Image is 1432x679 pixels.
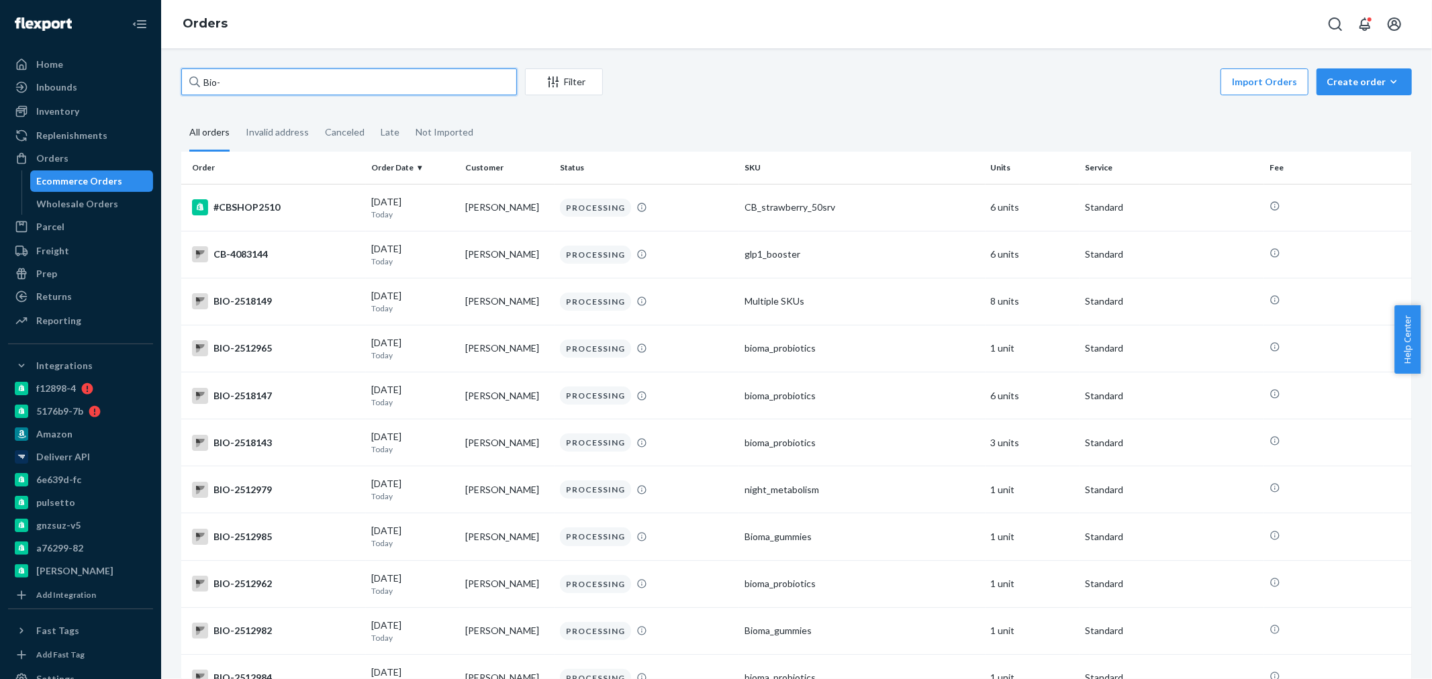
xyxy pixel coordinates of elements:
td: 6 units [986,184,1080,231]
div: 5176b9-7b [36,405,83,418]
button: Help Center [1394,305,1421,374]
p: Standard [1085,201,1259,214]
button: Import Orders [1221,68,1308,95]
div: CB_strawberry_50srv [745,201,980,214]
a: Home [8,54,153,75]
p: Today [371,443,455,455]
th: Order [181,152,366,184]
div: Late [381,115,399,150]
th: Fee [1264,152,1412,184]
div: [DATE] [371,430,455,455]
div: BIO-2512965 [192,340,361,356]
div: Add Integration [36,589,96,600]
a: a76299-82 [8,537,153,559]
div: PROCESSING [560,622,631,640]
a: Ecommerce Orders [30,170,154,192]
p: Today [371,537,455,549]
div: Amazon [36,427,73,441]
th: Order Date [366,152,461,184]
div: PROCESSING [560,480,631,499]
div: CB-4083144 [192,246,361,262]
img: Flexport logo [15,17,72,31]
div: bioma_probiotics [745,577,980,590]
p: Today [371,397,455,408]
a: pulsetto [8,492,153,513]
p: Standard [1085,577,1259,590]
div: Parcel [36,220,64,233]
div: [DATE] [371,477,455,502]
div: Create order [1327,75,1402,89]
div: #CBSHOP2510 [192,199,361,215]
div: PROCESSING [560,386,631,405]
td: [PERSON_NAME] [460,325,555,372]
div: Add Fast Tag [36,649,85,660]
div: Deliverr API [36,450,90,464]
p: Standard [1085,436,1259,450]
div: Invalid address [246,115,309,150]
div: Not Imported [416,115,473,150]
button: Integrations [8,355,153,376]
a: Inventory [8,101,153,122]
button: Open account menu [1381,11,1408,38]
a: gnzsuz-v5 [8,515,153,536]
div: [DATE] [371,336,455,361]
div: Canceled [325,115,365,150]
div: Filter [526,75,602,89]
p: Today [371,303,455,314]
p: Standard [1085,248,1259,261]
div: glp1_booster [745,248,980,261]
div: Home [36,58,63,71]
div: [DATE] [371,619,455,643]
div: [DATE] [371,572,455,596]
div: bioma_probiotics [745,436,980,450]
div: Orders [36,152,68,165]
p: Standard [1085,389,1259,403]
a: Orders [8,148,153,169]
td: [PERSON_NAME] [460,560,555,607]
th: Units [986,152,1080,184]
div: [DATE] [371,289,455,314]
div: Inbounds [36,81,77,94]
div: BIO-2518149 [192,293,361,309]
p: Today [371,209,455,220]
a: Inbounds [8,76,153,98]
p: Standard [1085,530,1259,543]
div: PROCESSING [560,293,631,311]
div: BIO-2518147 [192,388,361,404]
div: bioma_probiotics [745,389,980,403]
td: 8 units [986,278,1080,325]
p: Standard [1085,342,1259,355]
th: Status [555,152,739,184]
td: [PERSON_NAME] [460,513,555,560]
a: Orders [183,16,228,31]
div: Inventory [36,105,79,118]
div: Reporting [36,314,81,327]
button: Open notifications [1351,11,1378,38]
th: SKU [739,152,986,184]
p: Today [371,585,455,596]
td: [PERSON_NAME] [460,231,555,278]
div: [DATE] [371,242,455,267]
div: Wholesale Orders [37,197,119,211]
div: Bioma_gummies [745,530,980,543]
div: PROCESSING [560,433,631,452]
p: Today [371,350,455,361]
a: Wholesale Orders [30,193,154,215]
a: Replenishments [8,125,153,146]
td: 1 unit [986,466,1080,513]
button: Open Search Box [1322,11,1349,38]
a: Add Fast Tag [8,647,153,663]
td: [PERSON_NAME] [460,419,555,466]
div: bioma_probiotics [745,342,980,355]
a: Freight [8,240,153,262]
div: BIO-2512979 [192,482,361,498]
td: 6 units [986,372,1080,419]
div: [DATE] [371,195,455,220]
a: Returns [8,286,153,307]
div: All orders [189,115,230,152]
p: Standard [1085,295,1259,308]
p: Standard [1085,483,1259,497]
button: Filter [525,68,603,95]
div: Ecommerce Orders [37,174,123,188]
a: Reporting [8,310,153,331]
